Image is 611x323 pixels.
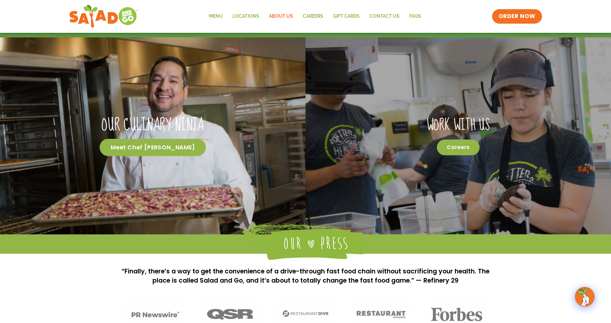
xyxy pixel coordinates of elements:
[492,9,542,24] a: ORDER NOW
[228,9,264,24] a: Locations
[204,9,228,24] a: Menu
[317,116,600,135] h2: Work with us
[499,12,535,20] span: ORDER NOW
[576,288,594,306] img: wpChatIcon
[264,9,298,24] a: About Us
[100,139,206,156] span: Meet Chef [PERSON_NAME]
[122,267,489,286] p: “Finally, there’s a way to get the convenience of a drive-through fast food chain without sacrifi...
[365,9,404,24] a: Contact Us
[204,9,426,24] nav: Menu
[437,140,480,155] span: Careers
[305,37,611,234] a: Work with us Careers
[69,3,138,30] img: new-SAG-logo-768×292
[298,9,328,24] a: Careers
[404,9,426,24] a: FAQs
[328,9,365,24] a: GIFT CARDS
